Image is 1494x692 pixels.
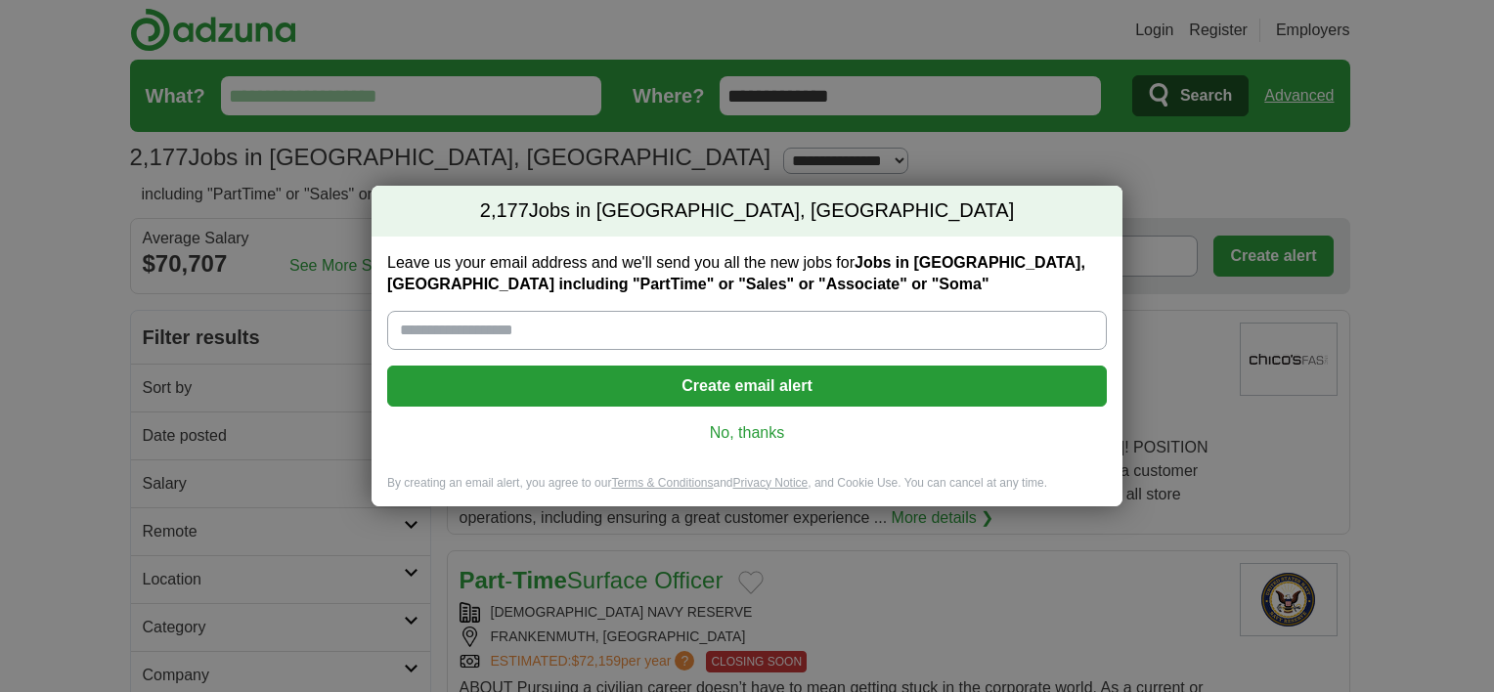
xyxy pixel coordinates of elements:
a: No, thanks [403,422,1091,444]
button: Create email alert [387,366,1107,407]
label: Leave us your email address and we'll send you all the new jobs for [387,252,1107,295]
span: 2,177 [480,197,529,225]
a: Privacy Notice [733,476,809,490]
strong: Jobs in [GEOGRAPHIC_DATA], [GEOGRAPHIC_DATA] including "PartTime" or "Sales" or "Associate" or "S... [387,254,1085,292]
div: By creating an email alert, you agree to our and , and Cookie Use. You can cancel at any time. [372,475,1122,507]
h2: Jobs in [GEOGRAPHIC_DATA], [GEOGRAPHIC_DATA] [372,186,1122,237]
a: Terms & Conditions [611,476,713,490]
